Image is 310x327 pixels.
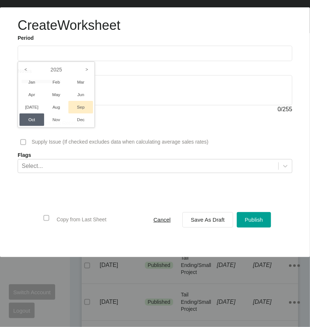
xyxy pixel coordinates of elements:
li: Apr [19,88,44,101]
li: Jan [19,76,44,88]
li: Aug [44,101,69,113]
i: < [19,63,32,76]
li: Nov [44,113,69,126]
li: Jun [68,88,93,101]
li: [DATE] [19,101,44,113]
li: Mar [68,76,93,88]
label: 2025 [19,63,93,76]
li: Dec [68,113,93,126]
li: May [44,88,69,101]
li: Sep [68,101,93,113]
i: > [81,63,93,76]
li: Feb [44,76,69,88]
li: Oct [19,113,44,126]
